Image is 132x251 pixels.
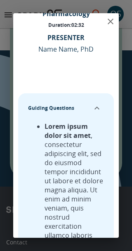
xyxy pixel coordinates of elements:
button: collapse [90,101,104,115]
p: Guiding Questions [28,104,74,112]
button: close [102,13,119,30]
p: Name Name, PhD [38,32,94,55]
p: Duration: 02:32 [48,21,84,28]
b: PRESENTER [47,33,85,42]
strong: Lorem ipsum dolor sit amet [45,122,91,140]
